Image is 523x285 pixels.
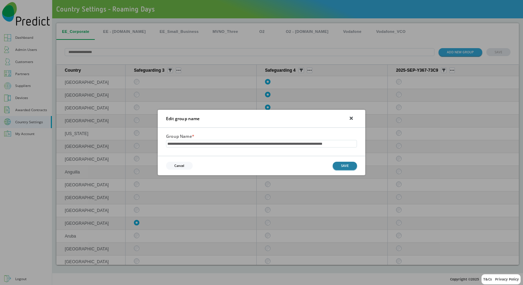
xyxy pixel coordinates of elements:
[166,162,193,170] button: Cancel
[166,116,200,122] h2: Edit group name
[495,277,519,282] a: Privacy Policy
[333,162,357,170] button: SAVE
[166,133,194,139] label: Group Name
[483,277,492,282] a: T&Cs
